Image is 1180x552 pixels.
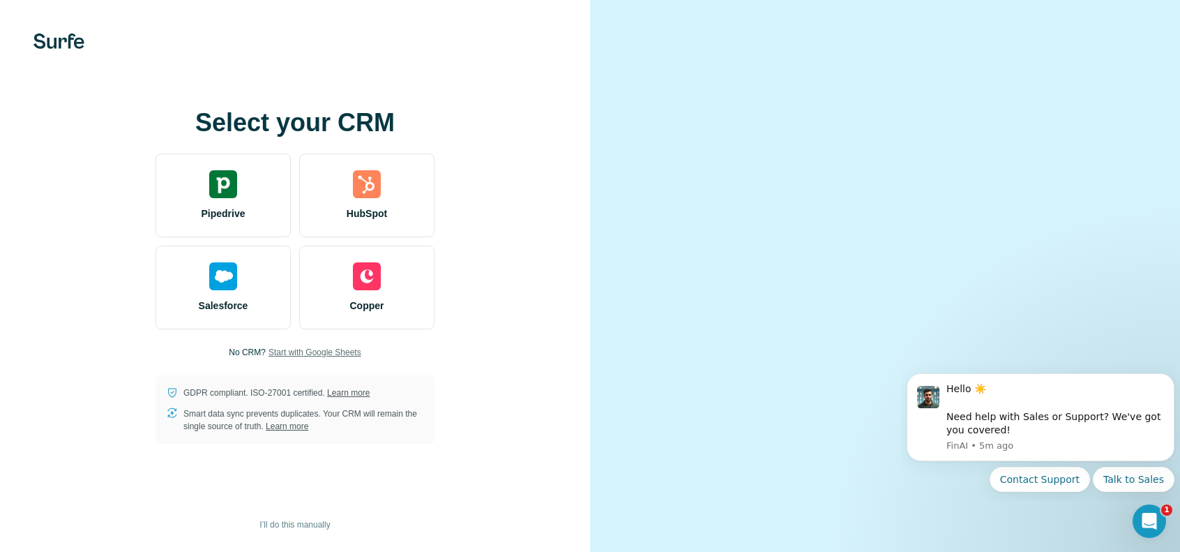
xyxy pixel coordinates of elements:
span: I’ll do this manually [259,519,330,531]
span: Pipedrive [201,207,245,221]
img: pipedrive's logo [209,170,237,198]
a: Learn more [327,388,370,398]
img: copper's logo [353,262,381,290]
button: I’ll do this manually [250,514,340,535]
img: Surfe's logo [33,33,84,49]
p: No CRM? [229,346,266,359]
p: GDPR compliant. ISO-27001 certified. [183,387,370,399]
iframe: Intercom notifications message [901,362,1180,500]
span: HubSpot [347,207,387,221]
iframe: Intercom live chat [1133,505,1166,538]
span: 1 [1161,505,1172,516]
button: Start with Google Sheets [268,346,361,359]
h1: Select your CRM [156,109,434,137]
img: salesforce's logo [209,262,237,290]
span: Salesforce [199,299,248,313]
img: hubspot's logo [353,170,381,198]
span: Copper [350,299,384,313]
p: Smart data sync prevents duplicates. Your CRM will remain the single source of truth. [183,408,423,433]
a: Learn more [266,422,308,431]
